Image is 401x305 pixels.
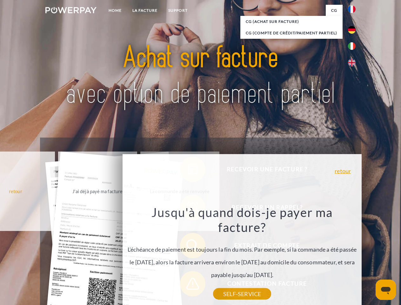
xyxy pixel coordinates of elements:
a: CG (Compte de crédit/paiement partiel) [240,27,343,39]
div: J'ai déjà payé ma facture [62,187,133,195]
img: de [348,26,356,34]
img: title-powerpay_fr.svg [61,30,340,122]
img: it [348,42,356,50]
a: retour [335,168,351,174]
img: fr [348,5,356,13]
a: LA FACTURE [127,5,163,16]
a: Home [103,5,127,16]
iframe: Bouton de lancement de la fenêtre de messagerie [376,280,396,300]
a: CG [326,5,343,16]
h3: Jusqu'à quand dois-je payer ma facture? [126,205,358,235]
div: L'échéance de paiement est toujours la fin du mois. Par exemple, si la commande a été passée le [... [126,205,358,294]
a: CG (achat sur facture) [240,16,343,27]
a: Support [163,5,193,16]
img: en [348,59,356,66]
img: logo-powerpay-white.svg [45,7,97,13]
a: SELF-SERVICE [213,288,271,300]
